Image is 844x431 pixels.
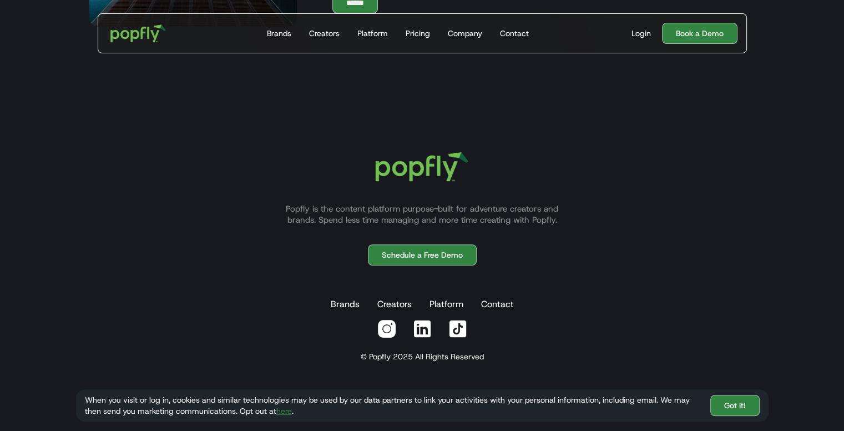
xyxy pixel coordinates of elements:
[662,23,737,44] a: Book a Demo
[276,406,292,416] a: here
[479,293,516,315] a: Contact
[85,394,701,417] div: When you visit or log in, cookies and similar technologies may be used by our data partners to li...
[361,351,484,362] div: © Popfly 2025 All Rights Reserved
[305,14,344,53] a: Creators
[267,28,291,39] div: Brands
[262,14,296,53] a: Brands
[103,17,174,50] a: home
[627,28,655,39] a: Login
[500,28,529,39] div: Contact
[401,14,434,53] a: Pricing
[406,28,430,39] div: Pricing
[710,395,760,416] a: Got It!
[443,14,487,53] a: Company
[375,293,414,315] a: Creators
[309,28,340,39] div: Creators
[328,293,362,315] a: Brands
[631,28,651,39] div: Login
[272,203,572,225] p: Popfly is the content platform purpose-built for adventure creators and brands. Spend less time m...
[368,244,477,265] a: Schedule a Free Demo
[496,14,533,53] a: Contact
[427,293,466,315] a: Platform
[353,14,392,53] a: Platform
[448,28,482,39] div: Company
[357,28,388,39] div: Platform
